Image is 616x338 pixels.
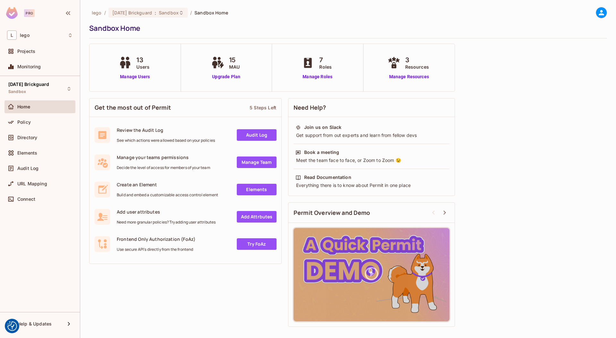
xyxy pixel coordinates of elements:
[250,105,276,111] div: 5 Steps Left
[210,73,243,80] a: Upgrade Plan
[117,165,210,170] span: Decide the level of access for members of your team
[295,182,448,189] div: Everything there is to know about Permit in one place
[20,33,30,38] span: Workspace: lego
[237,184,277,195] a: Elements
[154,10,157,15] span: :
[117,138,215,143] span: See which actions were allowed based on your policies
[17,150,37,156] span: Elements
[17,135,37,140] span: Directory
[136,55,150,65] span: 13
[405,55,429,65] span: 3
[17,64,41,69] span: Monitoring
[237,238,277,250] a: Try FoAz
[237,129,277,141] a: Audit Log
[7,321,17,331] button: Consent Preferences
[117,209,216,215] span: Add user attributes
[17,197,35,202] span: Connect
[117,127,215,133] span: Review the Audit Log
[294,104,326,112] span: Need Help?
[117,220,216,225] span: Need more granular policies? Try adding user attributes
[17,49,35,54] span: Projects
[117,73,153,80] a: Manage Users
[117,247,195,252] span: Use secure API's directly from the frontend
[8,82,49,87] span: [DATE] Brickguard
[229,55,240,65] span: 15
[112,10,152,16] span: [DATE] Brickguard
[117,236,195,242] span: Frontend Only Authorization (FoAz)
[295,157,448,164] div: Meet the team face to face, or Zoom to Zoom 😉
[17,166,38,171] span: Audit Log
[7,30,17,40] span: L
[89,23,604,33] div: Sandbox Home
[17,321,52,326] span: Help & Updates
[405,63,429,70] span: Resources
[294,209,370,217] span: Permit Overview and Demo
[237,156,277,168] a: Manage Team
[95,104,171,112] span: Get the most out of Permit
[229,63,240,70] span: MAU
[117,154,210,160] span: Manage your teams permissions
[17,104,30,109] span: Home
[237,211,277,223] a: Add Attrbutes
[295,132,448,139] div: Get support from out experts and learn from fellow devs
[7,321,17,331] img: Revisit consent button
[300,73,335,80] a: Manage Roles
[190,10,192,16] li: /
[319,55,332,65] span: 7
[117,182,218,188] span: Create an Element
[194,10,228,16] span: Sandbox Home
[304,149,339,156] div: Book a meeting
[17,120,31,125] span: Policy
[319,63,332,70] span: Roles
[159,10,179,16] span: Sandbox
[17,181,47,186] span: URL Mapping
[304,124,341,131] div: Join us on Slack
[136,63,150,70] span: Users
[304,174,351,181] div: Read Documentation
[6,7,18,19] img: SReyMgAAAABJRU5ErkJggg==
[117,192,218,198] span: Build and embed a customizable access control element
[386,73,432,80] a: Manage Resources
[92,10,102,16] span: the active workspace
[104,10,106,16] li: /
[24,9,35,17] div: Pro
[8,89,26,94] span: Sandbox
